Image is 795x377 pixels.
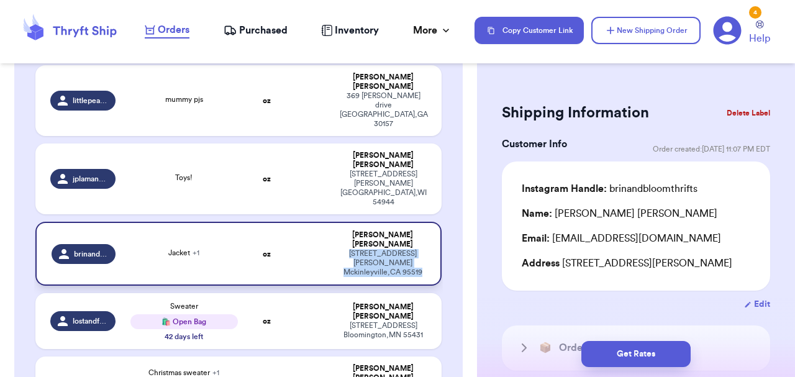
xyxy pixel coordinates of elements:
[263,317,271,325] strong: oz
[581,341,691,367] button: Get Rates
[193,249,199,257] span: + 1
[73,96,108,106] span: littlepeach.thrifts
[165,332,203,342] div: 42 days left
[148,369,219,376] span: Christmas sweater
[74,249,108,259] span: brinandbloomthrifts
[168,249,199,257] span: Jacket
[321,23,379,38] a: Inventory
[73,316,108,326] span: lostandfoundmn
[340,151,427,170] div: [PERSON_NAME] [PERSON_NAME]
[502,103,649,123] h2: Shipping Information
[340,321,427,340] div: [STREET_ADDRESS] Bloomington , MN 55431
[749,20,770,46] a: Help
[335,23,379,38] span: Inventory
[263,97,271,104] strong: oz
[130,314,238,329] div: 🛍️ Open Bag
[749,31,770,46] span: Help
[263,175,271,183] strong: oz
[413,23,452,38] div: More
[73,174,108,184] span: jplamann22
[475,17,584,44] button: Copy Customer Link
[158,22,189,37] span: Orders
[502,137,567,152] h3: Customer Info
[340,91,427,129] div: 369 [PERSON_NAME] drive [GEOGRAPHIC_DATA] , GA 30157
[263,250,271,258] strong: oz
[522,234,550,243] span: Email:
[522,231,750,246] div: [EMAIL_ADDRESS][DOMAIN_NAME]
[340,249,425,277] div: [STREET_ADDRESS][PERSON_NAME] Mckinleyville , CA 95519
[522,184,607,194] span: Instagram Handle:
[340,230,425,249] div: [PERSON_NAME] [PERSON_NAME]
[653,144,770,154] span: Order created: [DATE] 11:07 PM EDT
[239,23,288,38] span: Purchased
[522,256,750,271] div: [STREET_ADDRESS][PERSON_NAME]
[749,6,761,19] div: 4
[722,99,775,127] button: Delete Label
[591,17,701,44] button: New Shipping Order
[145,22,189,39] a: Orders
[212,369,219,376] span: + 1
[713,16,742,45] a: 4
[175,174,193,181] span: Toys!
[522,206,717,221] div: [PERSON_NAME] [PERSON_NAME]
[522,209,552,219] span: Name:
[744,298,770,311] button: Edit
[340,73,427,91] div: [PERSON_NAME] [PERSON_NAME]
[224,23,288,38] a: Purchased
[340,170,427,207] div: [STREET_ADDRESS][PERSON_NAME] [GEOGRAPHIC_DATA] , WI 54944
[165,96,203,103] span: mummy pjs
[522,181,697,196] div: brinandbloomthrifts
[170,302,198,310] span: Sweater
[522,258,560,268] span: Address
[340,302,427,321] div: [PERSON_NAME] [PERSON_NAME]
